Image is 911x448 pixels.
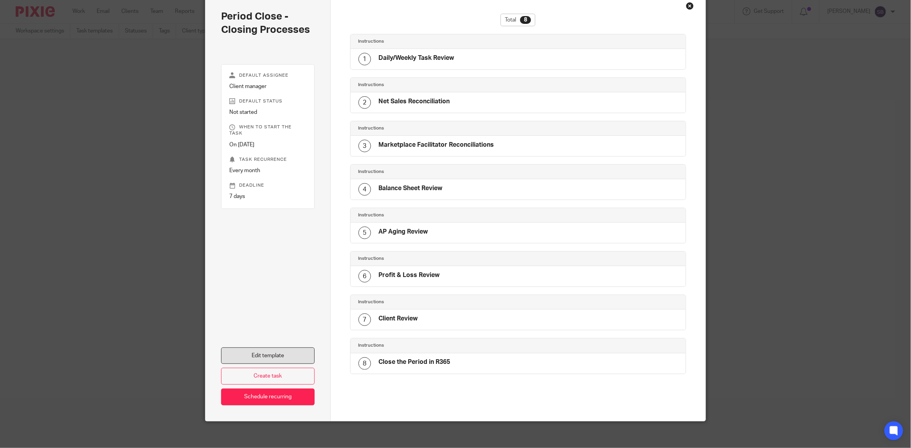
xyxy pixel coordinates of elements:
div: 1 [358,53,371,65]
h4: Instructions [358,38,518,45]
div: Close this dialog window [686,2,694,10]
div: 6 [358,270,371,282]
div: 5 [358,227,371,239]
h4: Net Sales Reconciliation [379,97,450,106]
p: On [DATE] [229,141,306,149]
div: 4 [358,183,371,196]
a: Create task [221,368,315,385]
p: Every month [229,167,306,175]
p: Default status [229,98,306,104]
div: 7 [358,313,371,326]
a: Edit template [221,347,315,364]
h4: AP Aging Review [379,228,428,236]
div: 3 [358,140,371,152]
h4: Instructions [358,125,518,131]
div: 8 [520,16,531,24]
h4: Balance Sheet Review [379,184,443,193]
h2: Period Close - Closing Processes [221,10,315,37]
h4: Instructions [358,169,518,175]
p: 7 days [229,193,306,200]
h4: Instructions [358,299,518,305]
h4: Marketplace Facilitator Reconciliations [379,141,494,149]
h4: Close the Period in R365 [379,358,450,366]
p: Not started [229,108,306,116]
h4: Daily/Weekly Task Review [379,54,454,62]
p: Task recurrence [229,157,306,163]
h4: Profit & Loss Review [379,271,440,279]
h4: Instructions [358,212,518,218]
p: When to start the task [229,124,306,137]
h4: Client Review [379,315,418,323]
div: 8 [358,357,371,370]
p: Deadline [229,182,306,189]
h4: Instructions [358,342,518,349]
div: Total [501,14,535,26]
div: 2 [358,96,371,109]
a: Schedule recurring [221,389,315,405]
h4: Instructions [358,255,518,262]
h4: Instructions [358,82,518,88]
p: Client manager [229,83,306,90]
p: Default assignee [229,72,306,79]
